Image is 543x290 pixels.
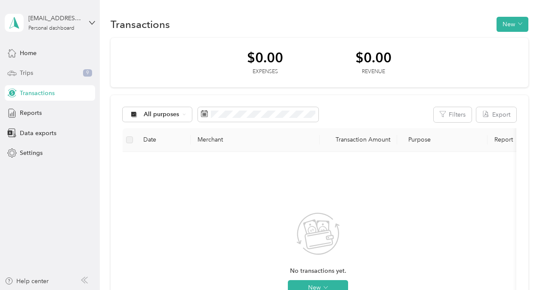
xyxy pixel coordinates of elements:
[20,108,42,117] span: Reports
[20,89,55,98] span: Transactions
[83,69,92,77] span: 9
[497,17,528,32] button: New
[355,68,392,76] div: Revenue
[28,26,74,31] div: Personal dashboard
[247,68,283,76] div: Expenses
[20,129,56,138] span: Data exports
[434,107,472,122] button: Filters
[20,49,37,58] span: Home
[247,50,283,65] div: $0.00
[476,107,516,122] button: Export
[355,50,392,65] div: $0.00
[111,20,170,29] h1: Transactions
[290,266,346,276] span: No transactions yet.
[495,242,543,290] iframe: Everlance-gr Chat Button Frame
[191,128,320,152] th: Merchant
[5,277,49,286] button: Help center
[20,148,43,157] span: Settings
[28,14,82,23] div: [EMAIL_ADDRESS][DOMAIN_NAME]
[136,128,191,152] th: Date
[320,128,397,152] th: Transaction Amount
[404,136,431,143] span: Purpose
[20,68,33,77] span: Trips
[144,111,179,117] span: All purposes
